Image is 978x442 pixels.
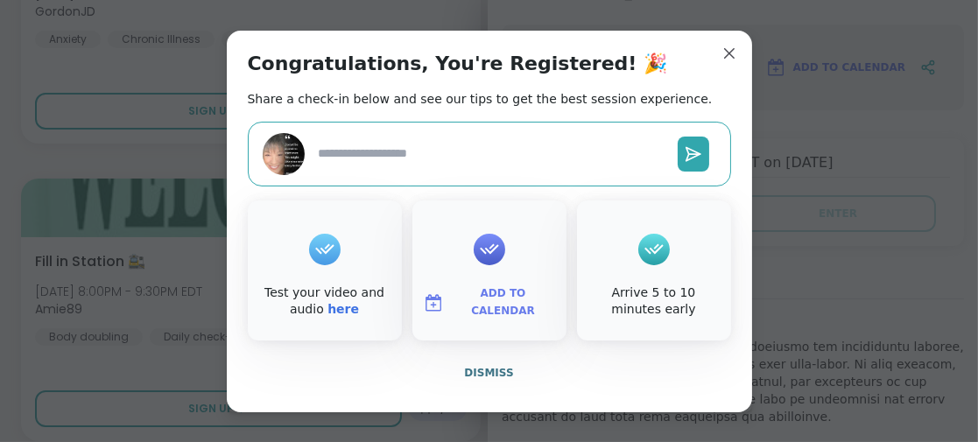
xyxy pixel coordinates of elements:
[464,367,513,379] span: Dismiss
[248,90,713,108] h2: Share a check-in below and see our tips to get the best session experience.
[416,284,563,321] button: Add to Calendar
[327,302,359,316] a: here
[248,52,668,76] h1: Congratulations, You're Registered! 🎉
[248,354,731,391] button: Dismiss
[451,285,556,319] span: Add to Calendar
[580,284,728,319] div: Arrive 5 to 10 minutes early
[263,133,305,175] img: ReginaMaria
[251,284,398,319] div: Test your video and audio
[423,292,444,313] img: ShareWell Logomark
